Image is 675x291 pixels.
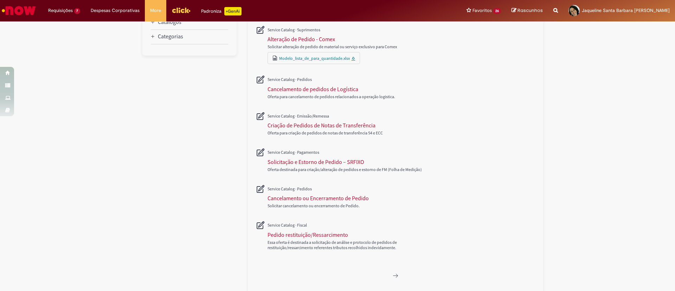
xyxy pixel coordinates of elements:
span: Rascunhos [517,7,543,14]
span: Despesas Corporativas [91,7,140,14]
span: Jaqueline Santa Barbara [PERSON_NAME] [582,7,670,13]
a: Rascunhos [512,7,543,14]
p: +GenAi [224,7,242,15]
span: 7 [74,8,80,14]
span: Requisições [48,7,73,14]
div: Padroniza [201,7,242,15]
img: ServiceNow [1,4,37,18]
img: click_logo_yellow_360x200.png [172,5,191,15]
span: Favoritos [472,7,492,14]
span: 26 [493,8,501,14]
span: More [150,7,161,14]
